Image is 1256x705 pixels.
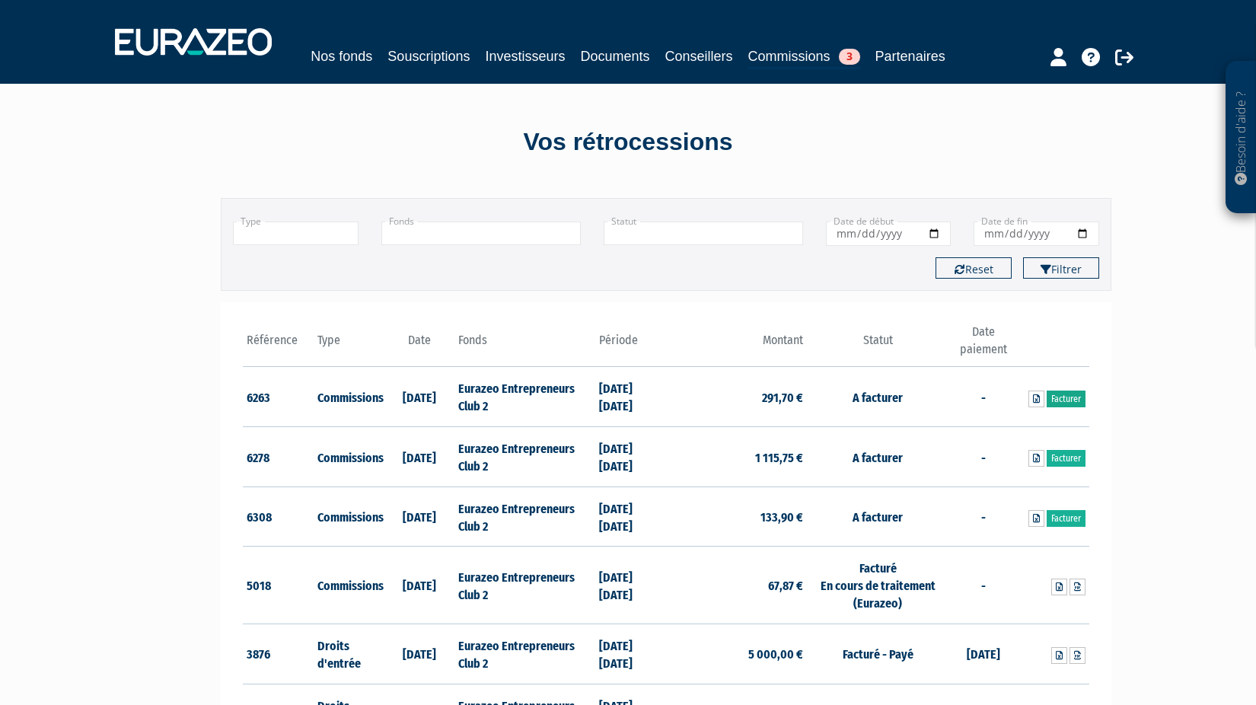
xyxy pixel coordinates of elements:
th: Type [314,324,384,367]
td: [DATE] [384,367,454,427]
a: Partenaires [875,46,945,67]
td: 291,70 € [666,367,807,427]
a: Facturer [1047,510,1085,527]
a: Conseillers [665,46,733,67]
td: - [948,547,1019,624]
td: Commissions [314,486,384,547]
a: Nos fonds [311,46,372,67]
td: [DATE] [DATE] [595,624,666,684]
td: [DATE] [384,624,454,684]
td: Commissions [314,367,384,427]
td: - [948,486,1019,547]
a: Investisseurs [485,46,565,67]
td: Eurazeo Entrepreneurs Club 2 [454,547,595,624]
td: 6263 [243,367,314,427]
td: Facturé - Payé [807,624,948,684]
th: Date [384,324,454,367]
span: 3 [839,49,860,65]
th: Période [595,324,666,367]
th: Statut [807,324,948,367]
td: 6308 [243,486,314,547]
td: Eurazeo Entrepreneurs Club 2 [454,367,595,427]
td: 67,87 € [666,547,807,624]
td: [DATE] [384,547,454,624]
th: Montant [666,324,807,367]
p: Besoin d'aide ? [1232,69,1250,206]
td: Commissions [314,547,384,624]
td: Eurazeo Entrepreneurs Club 2 [454,624,595,684]
td: A facturer [807,427,948,487]
button: Reset [936,257,1012,279]
td: - [948,367,1019,427]
td: A facturer [807,367,948,427]
td: 6278 [243,427,314,487]
td: 3876 [243,624,314,684]
th: Date paiement [948,324,1019,367]
img: 1732889491-logotype_eurazeo_blanc_rvb.png [115,28,272,56]
td: [DATE] [384,427,454,487]
td: [DATE] [DATE] [595,427,666,487]
td: Commissions [314,427,384,487]
td: [DATE] [DATE] [595,486,666,547]
td: Eurazeo Entrepreneurs Club 2 [454,486,595,547]
div: Vos rétrocessions [194,125,1062,160]
td: Eurazeo Entrepreneurs Club 2 [454,427,595,487]
td: 1 115,75 € [666,427,807,487]
td: 5 000,00 € [666,624,807,684]
td: 5018 [243,547,314,624]
th: Référence [243,324,314,367]
a: Documents [580,46,649,67]
td: A facturer [807,486,948,547]
td: Droits d'entrée [314,624,384,684]
td: - [948,427,1019,487]
a: Commissions3 [748,46,860,69]
a: Souscriptions [387,46,470,67]
td: Facturé En cours de traitement (Eurazeo) [807,547,948,624]
th: Fonds [454,324,595,367]
td: [DATE] [DATE] [595,367,666,427]
button: Filtrer [1023,257,1099,279]
td: [DATE] [948,624,1019,684]
a: Facturer [1047,450,1085,467]
a: Facturer [1047,391,1085,407]
td: [DATE] [DATE] [595,547,666,624]
td: [DATE] [384,486,454,547]
td: 133,90 € [666,486,807,547]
